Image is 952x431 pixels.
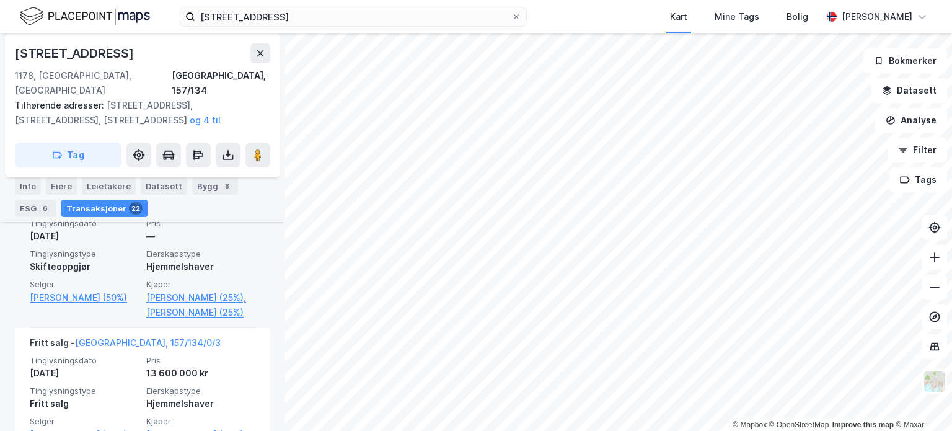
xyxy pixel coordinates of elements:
[30,279,139,290] span: Selger
[863,48,947,73] button: Bokmerker
[15,100,107,110] span: Tilhørende adresser:
[20,6,150,27] img: logo.f888ab2527a4732fd821a326f86c7f29.svg
[146,290,255,305] a: [PERSON_NAME] (25%),
[30,218,139,229] span: Tinglysningsdato
[15,68,172,98] div: 1178, [GEOGRAPHIC_DATA], [GEOGRAPHIC_DATA]
[15,98,260,128] div: [STREET_ADDRESS], [STREET_ADDRESS], [STREET_ADDRESS]
[769,420,829,429] a: OpenStreetMap
[871,78,947,103] button: Datasett
[30,355,139,366] span: Tinglysningsdato
[715,9,759,24] div: Mine Tags
[30,335,221,355] div: Fritt salg -
[15,200,56,217] div: ESG
[146,386,255,396] span: Eierskapstype
[30,229,139,244] div: [DATE]
[146,396,255,411] div: Hjemmelshaver
[192,177,238,195] div: Bygg
[30,416,139,427] span: Selger
[221,180,233,192] div: 8
[75,337,221,348] a: [GEOGRAPHIC_DATA], 157/134/0/3
[146,366,255,381] div: 13 600 000 kr
[15,177,41,195] div: Info
[129,202,143,215] div: 22
[832,420,894,429] a: Improve this map
[172,68,270,98] div: [GEOGRAPHIC_DATA], 157/134
[15,43,136,63] div: [STREET_ADDRESS]
[82,177,136,195] div: Leietakere
[30,366,139,381] div: [DATE]
[670,9,687,24] div: Kart
[30,249,139,259] span: Tinglysningstype
[146,229,255,244] div: —
[30,290,139,305] a: [PERSON_NAME] (50%)
[30,386,139,396] span: Tinglysningstype
[195,7,511,26] input: Søk på adresse, matrikkel, gårdeiere, leietakere eller personer
[146,279,255,290] span: Kjøper
[888,138,947,162] button: Filter
[146,249,255,259] span: Eierskapstype
[923,370,946,393] img: Z
[146,355,255,366] span: Pris
[30,259,139,274] div: Skifteoppgjør
[146,259,255,274] div: Hjemmelshaver
[141,177,187,195] div: Datasett
[146,218,255,229] span: Pris
[787,9,808,24] div: Bolig
[61,200,148,217] div: Transaksjoner
[15,143,121,167] button: Tag
[842,9,912,24] div: [PERSON_NAME]
[875,108,947,133] button: Analyse
[30,396,139,411] div: Fritt salg
[146,416,255,427] span: Kjøper
[889,167,947,192] button: Tags
[890,371,952,431] div: Kontrollprogram for chat
[146,305,255,320] a: [PERSON_NAME] (25%)
[39,202,51,215] div: 6
[46,177,77,195] div: Eiere
[890,371,952,431] iframe: Chat Widget
[733,420,767,429] a: Mapbox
